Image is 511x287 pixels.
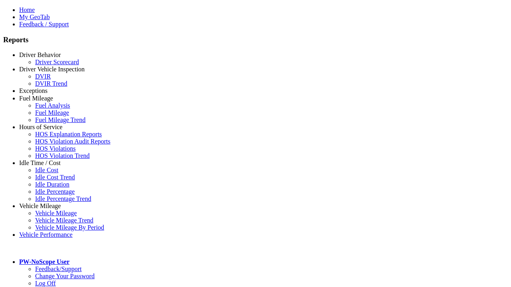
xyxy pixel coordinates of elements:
a: Idle Percentage [35,188,75,195]
a: HOS Violation Trend [35,152,90,159]
a: HOS Explanation Reports [35,131,102,138]
a: Vehicle Performance [19,231,73,238]
a: Fuel Mileage [19,95,53,102]
a: HOS Violation Audit Reports [35,138,111,145]
a: PW-NoScope User [19,258,69,265]
a: Idle Cost [35,167,58,173]
a: DVIR Trend [35,80,67,87]
a: Feedback / Support [19,21,69,28]
a: My GeoTab [19,14,50,20]
a: Fuel Analysis [35,102,70,109]
a: Vehicle Mileage By Period [35,224,104,231]
a: Driver Vehicle Inspection [19,66,85,73]
a: Driver Scorecard [35,59,79,65]
a: Idle Percentage Trend [35,195,91,202]
a: Idle Duration [35,181,69,188]
a: Feedback/Support [35,265,81,272]
a: HOS Violations [35,145,75,152]
a: Hours of Service [19,124,62,130]
a: Idle Time / Cost [19,159,61,166]
a: Vehicle Mileage [19,202,61,209]
a: Vehicle Mileage [35,210,77,216]
a: Driver Behavior [19,51,61,58]
a: Fuel Mileage Trend [35,116,85,123]
a: Critical Engine Events [35,94,93,101]
a: Fuel Mileage [35,109,69,116]
a: DVIR [35,73,51,80]
a: Change Your Password [35,273,95,279]
a: Vehicle Mileage Trend [35,217,93,224]
a: Idle Cost Trend [35,174,75,181]
h3: Reports [3,35,508,44]
a: Home [19,6,35,13]
a: Exceptions [19,87,48,94]
a: Log Off [35,280,56,287]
